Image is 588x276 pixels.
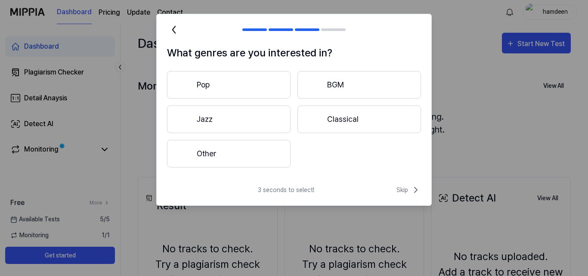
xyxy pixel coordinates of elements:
[395,185,421,195] button: Skip
[167,71,291,99] button: Pop
[167,45,421,61] h1: What genres are you interested in?
[297,71,421,99] button: BGM
[167,105,291,133] button: Jazz
[167,140,291,167] button: Other
[396,185,421,195] span: Skip
[297,105,421,133] button: Classical
[258,186,314,195] span: 3 seconds to select!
